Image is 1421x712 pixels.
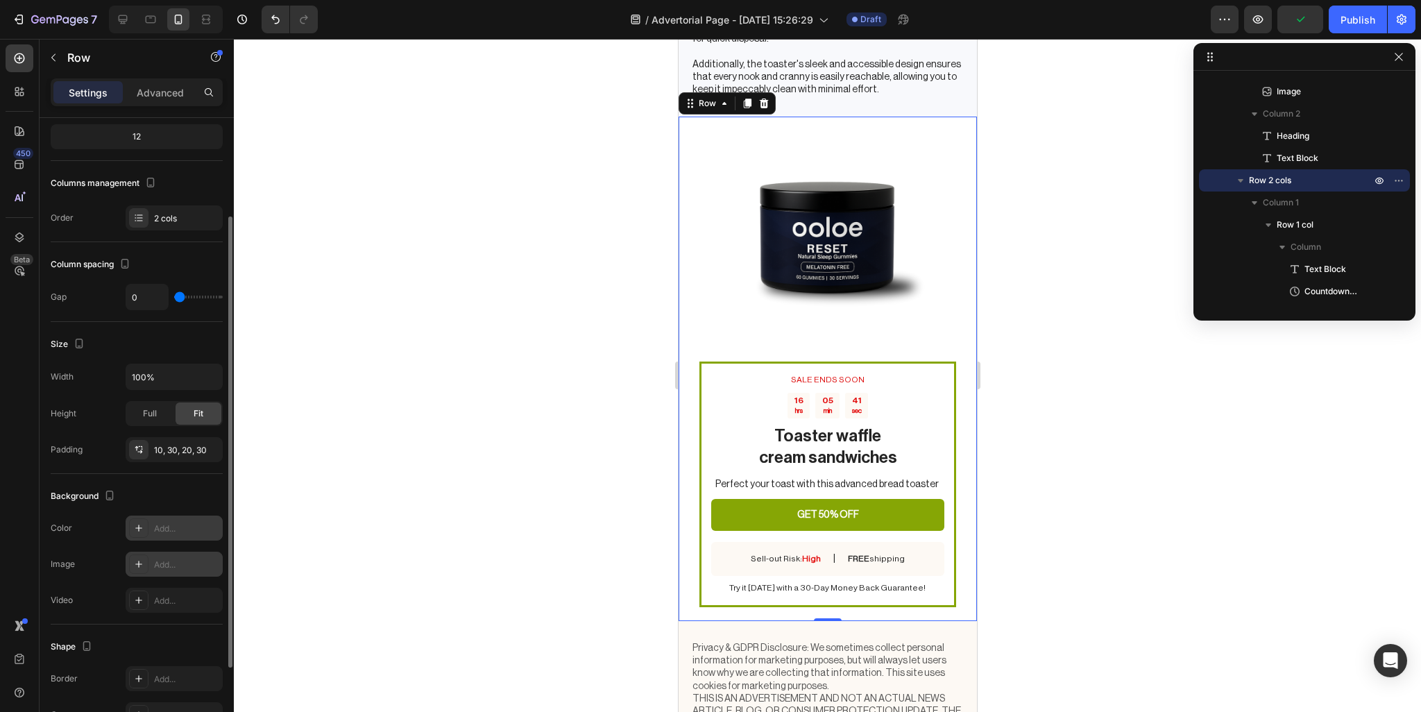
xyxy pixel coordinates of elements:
[51,407,76,420] div: Height
[1263,196,1299,210] span: Column 1
[51,335,87,354] div: Size
[116,368,125,377] p: hrs
[6,6,103,33] button: 7
[154,212,219,225] div: 2 cols
[173,357,183,368] div: 41
[1341,12,1375,27] div: Publish
[1291,240,1321,254] span: Column
[1277,151,1318,165] span: Text Block
[154,673,219,686] div: Add...
[51,212,74,224] div: Order
[33,544,264,555] p: Try it [DATE] with a 30-Day Money Back Guarantee!
[51,672,78,685] div: Border
[51,174,159,193] div: Columns management
[51,291,67,303] div: Gap
[1329,6,1387,33] button: Publish
[51,443,83,456] div: Padding
[53,127,220,146] div: 12
[51,255,133,274] div: Column spacing
[173,368,183,377] p: sec
[72,515,142,526] p: Sell-out Risk:
[51,558,75,570] div: Image
[124,516,142,524] strong: High
[67,49,185,66] p: Row
[144,357,155,368] div: 05
[33,439,264,452] p: Perfect your toast with this advanced bread toaster
[116,357,125,368] div: 16
[679,39,977,712] iframe: Design area
[154,523,219,535] div: Add...
[34,336,264,347] p: SALE ENDS SOON
[33,385,266,431] h2: Toaster waffle cream sandwiches
[51,371,74,383] div: Width
[51,594,73,607] div: Video
[91,11,97,28] p: 7
[154,595,219,607] div: Add...
[119,470,180,482] p: GET 50% OFF
[1374,644,1407,677] div: Open Intercom Messenger
[69,85,108,100] p: Settings
[1277,129,1309,143] span: Heading
[17,58,40,71] div: Row
[860,13,881,26] span: Draft
[1249,173,1291,187] span: Row 2 cols
[10,254,33,265] div: Beta
[169,515,226,526] p: shipping
[126,285,168,310] input: Auto
[137,85,184,100] p: Advanced
[51,487,118,506] div: Background
[33,460,266,492] a: GET 50% OFF
[652,12,813,27] span: Advertorial Page - [DATE] 15:26:29
[1304,262,1346,276] span: Text Block
[154,444,219,457] div: 10, 30, 20, 30
[169,516,191,524] strong: FREE
[155,513,157,527] p: |
[51,522,72,534] div: Color
[144,368,155,377] p: min
[13,148,33,159] div: 450
[143,407,157,420] span: Full
[154,559,219,571] div: Add...
[126,364,222,389] input: Auto
[40,85,259,303] img: gempages_432750572815254551-8ae43d60-019a-4eb7-bb94-fdb8ab42510d.webp
[1263,107,1300,121] span: Column 2
[1304,285,1357,298] span: Countdown Timer
[262,6,318,33] div: Undo/Redo
[1277,218,1313,232] span: Row 1 col
[1277,85,1301,99] span: Image
[645,12,649,27] span: /
[194,407,203,420] span: Fit
[51,638,95,656] div: Shape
